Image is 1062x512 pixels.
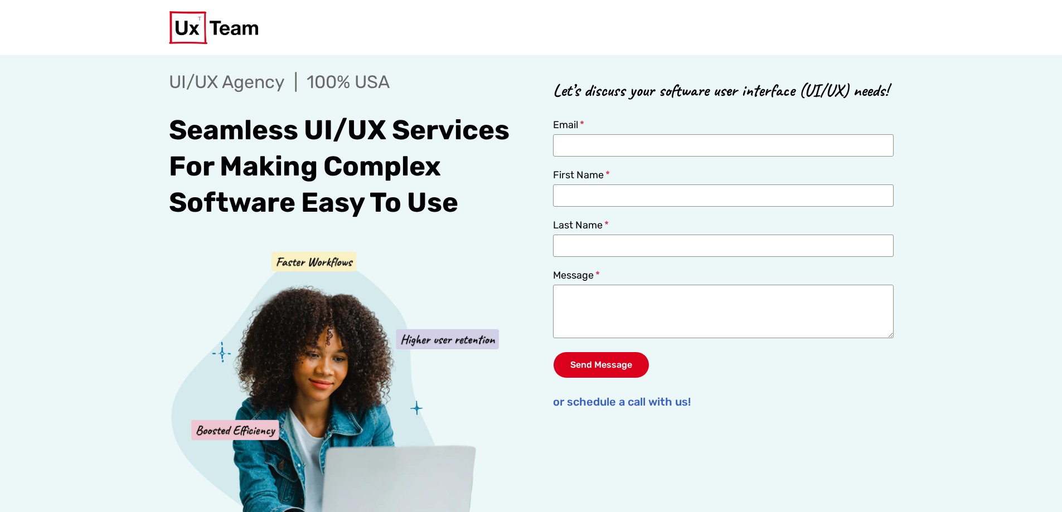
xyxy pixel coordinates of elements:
[570,360,632,369] span: Send Message
[553,396,691,407] span: or schedule a call with us!
[553,352,649,378] button: Send Message
[553,270,600,285] label: Message
[553,220,609,235] label: Last Name
[169,112,522,221] h1: Seamless UI/UX Services For Making Complex Software Easy To Use
[169,11,258,44] img: UX Team
[553,387,691,416] a: or schedule a call with us!
[553,77,894,104] p: Let’s discuss your software user interface (UI/UX) needs!
[553,120,894,392] form: Contact Us
[169,69,522,95] p: UI/UX Agency | 100% USA
[553,120,585,134] label: Email
[553,170,610,184] label: First Name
